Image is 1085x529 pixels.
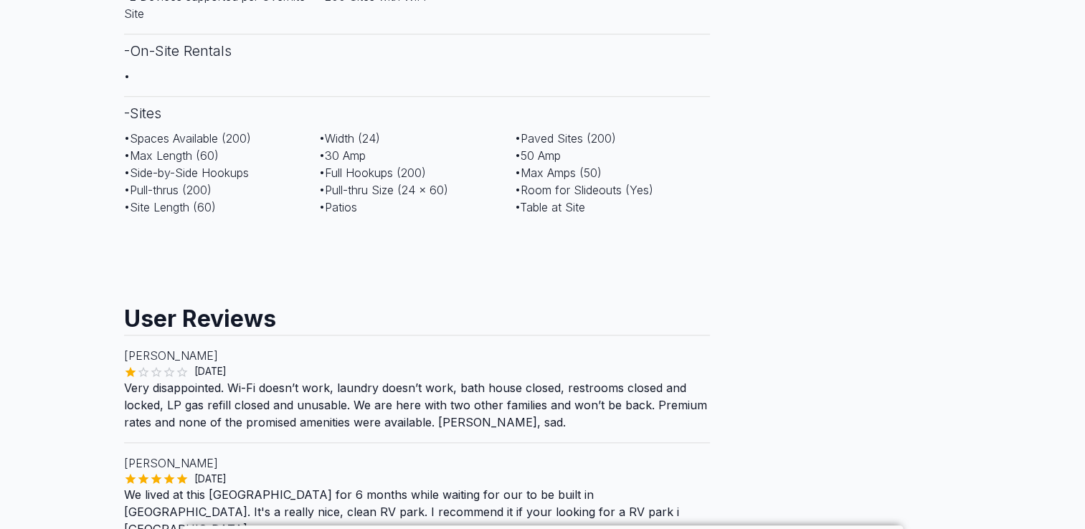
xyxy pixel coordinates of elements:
p: [PERSON_NAME] [124,454,711,472]
span: • Full Hookups (200) [319,166,426,180]
span: • 50 Amp [515,148,561,163]
iframe: Advertisement [124,227,711,292]
span: • Paved Sites (200) [515,131,616,146]
span: • 30 Amp [319,148,366,163]
span: • Patios [319,200,357,214]
span: • Pull-thru Size (24 x 60) [319,183,448,197]
h3: - On-Site Rentals [124,34,711,67]
span: [DATE] [189,472,232,486]
span: • Pull-thrus (200) [124,183,212,197]
span: • Side-by-Side Hookups [124,166,249,180]
span: • Spaces Available (200) [124,131,251,146]
span: • Max Amps (50) [515,166,602,180]
span: • Site Length (60) [124,200,216,214]
h3: - Sites [124,96,711,130]
p: [PERSON_NAME] [124,347,711,364]
p: Very disappointed. Wi-Fi doesn’t work, laundry doesn’t work, bath house closed, restrooms closed ... [124,379,711,431]
span: • [124,69,130,83]
h2: User Reviews [124,292,711,335]
span: • Room for Slideouts (Yes) [515,183,653,197]
span: • Width (24) [319,131,380,146]
span: • Table at Site [515,200,585,214]
span: • Max Length (60) [124,148,219,163]
span: [DATE] [189,364,232,378]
